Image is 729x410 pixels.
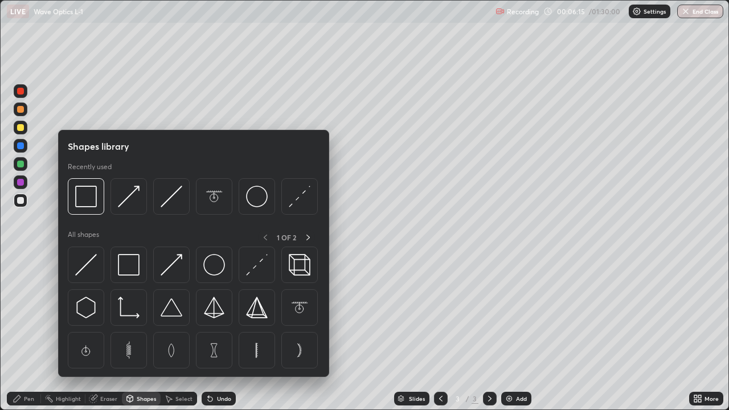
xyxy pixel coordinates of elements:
[137,396,156,401] div: Shapes
[118,339,140,361] img: svg+xml;charset=utf-8,%3Csvg%20xmlns%3D%22http%3A%2F%2Fwww.w3.org%2F2000%2Fsvg%22%20width%3D%2265...
[289,297,310,318] img: svg+xml;charset=utf-8,%3Csvg%20xmlns%3D%22http%3A%2F%2Fwww.w3.org%2F2000%2Fsvg%22%20width%3D%2265...
[632,7,641,16] img: class-settings-icons
[495,7,505,16] img: recording.375f2c34.svg
[75,297,97,318] img: svg+xml;charset=utf-8,%3Csvg%20xmlns%3D%22http%3A%2F%2Fwww.w3.org%2F2000%2Fsvg%22%20width%3D%2230...
[68,230,99,244] p: All shapes
[289,254,310,276] img: svg+xml;charset=utf-8,%3Csvg%20xmlns%3D%22http%3A%2F%2Fwww.w3.org%2F2000%2Fsvg%22%20width%3D%2235...
[644,9,666,14] p: Settings
[681,7,690,16] img: end-class-cross
[289,339,310,361] img: svg+xml;charset=utf-8,%3Csvg%20xmlns%3D%22http%3A%2F%2Fwww.w3.org%2F2000%2Fsvg%22%20width%3D%2265...
[203,254,225,276] img: svg+xml;charset=utf-8,%3Csvg%20xmlns%3D%22http%3A%2F%2Fwww.w3.org%2F2000%2Fsvg%22%20width%3D%2236...
[68,140,129,153] h5: Shapes library
[677,5,723,18] button: End Class
[277,233,296,242] p: 1 OF 2
[10,7,26,16] p: LIVE
[175,396,193,401] div: Select
[516,396,527,401] div: Add
[452,395,464,402] div: 3
[705,396,719,401] div: More
[75,339,97,361] img: svg+xml;charset=utf-8,%3Csvg%20xmlns%3D%22http%3A%2F%2Fwww.w3.org%2F2000%2Fsvg%22%20width%3D%2265...
[161,339,182,361] img: svg+xml;charset=utf-8,%3Csvg%20xmlns%3D%22http%3A%2F%2Fwww.w3.org%2F2000%2Fsvg%22%20width%3D%2265...
[217,396,231,401] div: Undo
[34,7,83,16] p: Wave Optics L-1
[24,396,34,401] div: Pen
[246,297,268,318] img: svg+xml;charset=utf-8,%3Csvg%20xmlns%3D%22http%3A%2F%2Fwww.w3.org%2F2000%2Fsvg%22%20width%3D%2234...
[472,393,478,404] div: 3
[246,254,268,276] img: svg+xml;charset=utf-8,%3Csvg%20xmlns%3D%22http%3A%2F%2Fwww.w3.org%2F2000%2Fsvg%22%20width%3D%2230...
[75,186,97,207] img: svg+xml;charset=utf-8,%3Csvg%20xmlns%3D%22http%3A%2F%2Fwww.w3.org%2F2000%2Fsvg%22%20width%3D%2234...
[505,394,514,403] img: add-slide-button
[161,254,182,276] img: svg+xml;charset=utf-8,%3Csvg%20xmlns%3D%22http%3A%2F%2Fwww.w3.org%2F2000%2Fsvg%22%20width%3D%2230...
[56,396,81,401] div: Highlight
[161,186,182,207] img: svg+xml;charset=utf-8,%3Csvg%20xmlns%3D%22http%3A%2F%2Fwww.w3.org%2F2000%2Fsvg%22%20width%3D%2230...
[118,297,140,318] img: svg+xml;charset=utf-8,%3Csvg%20xmlns%3D%22http%3A%2F%2Fwww.w3.org%2F2000%2Fsvg%22%20width%3D%2233...
[161,297,182,318] img: svg+xml;charset=utf-8,%3Csvg%20xmlns%3D%22http%3A%2F%2Fwww.w3.org%2F2000%2Fsvg%22%20width%3D%2238...
[409,396,425,401] div: Slides
[118,254,140,276] img: svg+xml;charset=utf-8,%3Csvg%20xmlns%3D%22http%3A%2F%2Fwww.w3.org%2F2000%2Fsvg%22%20width%3D%2234...
[246,186,268,207] img: svg+xml;charset=utf-8,%3Csvg%20xmlns%3D%22http%3A%2F%2Fwww.w3.org%2F2000%2Fsvg%22%20width%3D%2236...
[203,297,225,318] img: svg+xml;charset=utf-8,%3Csvg%20xmlns%3D%22http%3A%2F%2Fwww.w3.org%2F2000%2Fsvg%22%20width%3D%2234...
[68,162,112,171] p: Recently used
[466,395,469,402] div: /
[100,396,117,401] div: Eraser
[75,254,97,276] img: svg+xml;charset=utf-8,%3Csvg%20xmlns%3D%22http%3A%2F%2Fwww.w3.org%2F2000%2Fsvg%22%20width%3D%2230...
[289,186,310,207] img: svg+xml;charset=utf-8,%3Csvg%20xmlns%3D%22http%3A%2F%2Fwww.w3.org%2F2000%2Fsvg%22%20width%3D%2230...
[118,186,140,207] img: svg+xml;charset=utf-8,%3Csvg%20xmlns%3D%22http%3A%2F%2Fwww.w3.org%2F2000%2Fsvg%22%20width%3D%2230...
[203,339,225,361] img: svg+xml;charset=utf-8,%3Csvg%20xmlns%3D%22http%3A%2F%2Fwww.w3.org%2F2000%2Fsvg%22%20width%3D%2265...
[507,7,539,16] p: Recording
[246,339,268,361] img: svg+xml;charset=utf-8,%3Csvg%20xmlns%3D%22http%3A%2F%2Fwww.w3.org%2F2000%2Fsvg%22%20width%3D%2265...
[203,186,225,207] img: svg+xml;charset=utf-8,%3Csvg%20xmlns%3D%22http%3A%2F%2Fwww.w3.org%2F2000%2Fsvg%22%20width%3D%2265...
